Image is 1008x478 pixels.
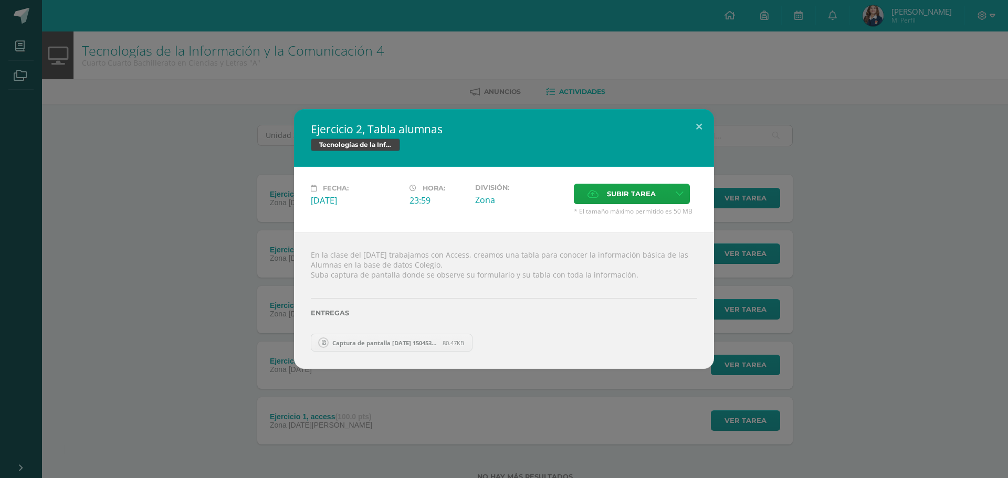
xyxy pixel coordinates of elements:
span: Hora: [423,184,445,192]
h2: Ejercicio 2, Tabla alumnas [311,122,697,136]
span: 80.47KB [443,339,464,347]
span: Captura de pantalla [DATE] 150453.png [327,339,443,347]
a: Captura de pantalla 2025-08-11 150453.png [311,334,472,352]
div: [DATE] [311,195,401,206]
div: 23:59 [409,195,467,206]
div: Zona [475,194,565,206]
span: Fecha: [323,184,349,192]
button: Close (Esc) [684,109,714,145]
span: Tecnologías de la Información y la Comunicación 4 [311,139,400,151]
span: Subir tarea [607,184,656,204]
label: Entregas [311,309,697,317]
span: * El tamaño máximo permitido es 50 MB [574,207,697,216]
div: En la clase del [DATE] trabajamos con Access, creamos una tabla para conocer la información básic... [294,232,714,369]
label: División: [475,184,565,192]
